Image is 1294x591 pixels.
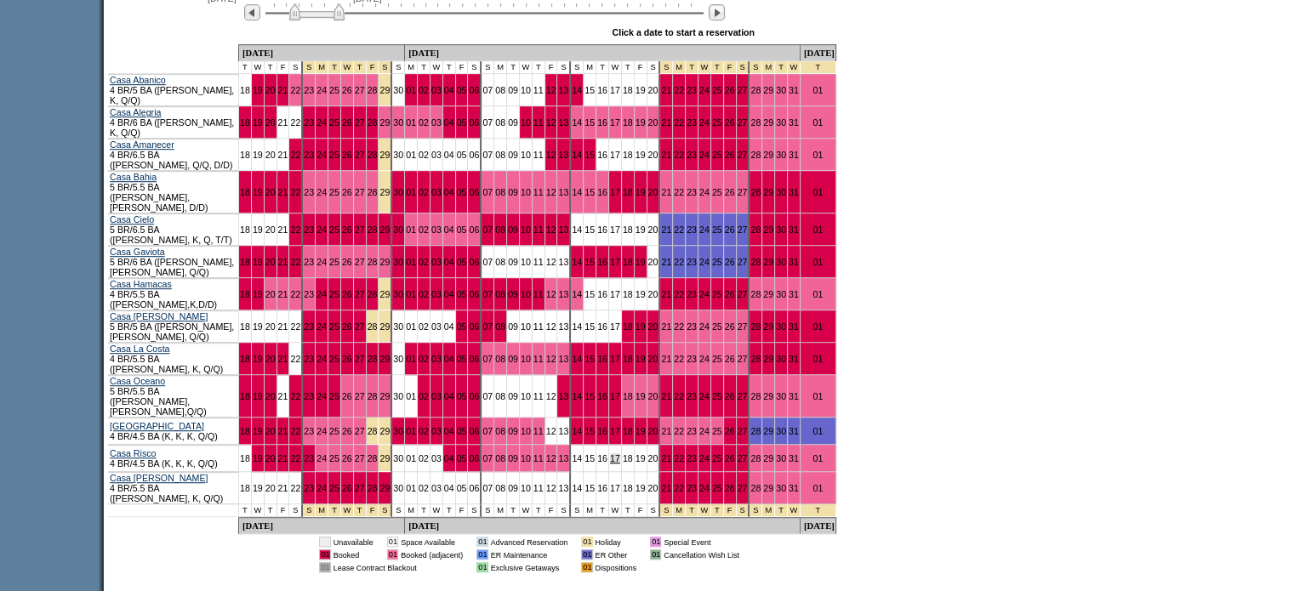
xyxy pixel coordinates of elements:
a: 28 [368,150,378,160]
a: 07 [482,289,493,299]
a: 01 [406,289,416,299]
a: 21 [278,289,288,299]
a: 04 [444,224,454,235]
a: 29 [379,224,390,235]
a: 24 [316,224,327,235]
a: 08 [495,257,505,267]
a: 11 [533,85,544,95]
a: 28 [368,224,378,235]
a: 28 [368,85,378,95]
a: 26 [725,224,735,235]
a: 12 [546,150,556,160]
a: 05 [457,257,467,267]
a: 29 [763,224,773,235]
a: 10 [521,224,531,235]
a: 21 [661,187,671,197]
a: 25 [712,187,722,197]
a: 20 [265,150,276,160]
a: 10 [521,150,531,160]
a: 01 [812,85,823,95]
a: 28 [368,187,378,197]
a: 23 [304,187,314,197]
a: 20 [265,85,276,95]
a: 29 [763,85,773,95]
a: 20 [265,187,276,197]
a: 19 [636,257,646,267]
a: 24 [316,289,327,299]
a: 06 [469,117,479,128]
a: 22 [290,289,300,299]
a: 03 [431,289,442,299]
a: 15 [584,150,595,160]
a: 23 [687,224,697,235]
img: Previous [244,4,260,20]
a: 01 [406,85,416,95]
a: 30 [393,289,403,299]
a: Casa Hamacas [110,279,172,289]
a: 18 [623,187,633,197]
a: 05 [457,289,467,299]
a: 23 [304,224,314,235]
a: 24 [316,257,327,267]
a: 31 [789,150,799,160]
a: 13 [558,150,568,160]
a: 02 [419,257,429,267]
a: 02 [419,85,429,95]
a: 08 [495,85,505,95]
a: 27 [738,257,748,267]
a: 02 [419,187,429,197]
a: 08 [495,187,505,197]
a: 27 [355,117,365,128]
a: 09 [508,117,518,128]
a: 07 [482,187,493,197]
a: 08 [495,150,505,160]
a: 07 [482,117,493,128]
a: 31 [789,117,799,128]
a: 22 [290,117,300,128]
a: 09 [508,224,518,235]
a: 30 [393,85,403,95]
a: 27 [738,117,748,128]
a: 24 [699,117,710,128]
a: 31 [789,85,799,95]
a: 19 [253,117,263,128]
a: 02 [419,289,429,299]
a: 22 [674,85,684,95]
a: 21 [278,187,288,197]
a: 22 [674,187,684,197]
a: 09 [508,257,518,267]
a: 11 [533,187,544,197]
a: 03 [431,85,442,95]
a: 27 [738,85,748,95]
a: 03 [431,257,442,267]
a: 03 [431,150,442,160]
a: 05 [457,85,467,95]
a: 14 [572,117,582,128]
a: 24 [699,187,710,197]
a: 25 [712,257,722,267]
a: 18 [240,289,250,299]
a: 11 [533,224,544,235]
a: Casa Bahia [110,172,157,182]
a: 10 [521,187,531,197]
a: 24 [316,187,327,197]
a: Casa Abanico [110,75,166,85]
a: 09 [508,187,518,197]
a: 19 [253,187,263,197]
a: 09 [508,150,518,160]
a: 06 [469,257,479,267]
a: 13 [558,187,568,197]
a: 24 [316,150,327,160]
a: 04 [444,117,454,128]
a: 13 [558,85,568,95]
a: 22 [290,257,300,267]
a: 06 [469,289,479,299]
a: 25 [329,85,339,95]
a: 25 [329,187,339,197]
a: 05 [457,187,467,197]
a: 12 [546,224,556,235]
a: 22 [290,224,300,235]
a: 07 [482,150,493,160]
a: 20 [648,224,658,235]
a: 01 [812,224,823,235]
